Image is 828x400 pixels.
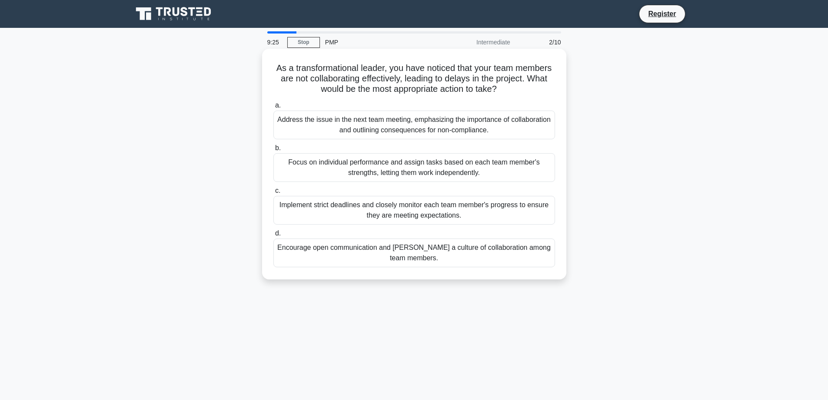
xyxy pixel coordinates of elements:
div: Encourage open communication and [PERSON_NAME] a culture of collaboration among team members. [273,239,555,267]
div: Address the issue in the next team meeting, emphasizing the importance of collaboration and outli... [273,111,555,139]
span: a. [275,101,281,109]
span: c. [275,187,280,194]
div: Focus on individual performance and assign tasks based on each team member's strengths, letting t... [273,153,555,182]
span: b. [275,144,281,151]
a: Register [643,8,681,19]
div: Implement strict deadlines and closely monitor each team member's progress to ensure they are mee... [273,196,555,225]
div: PMP [320,34,439,51]
div: Intermediate [439,34,515,51]
div: 9:25 [262,34,287,51]
a: Stop [287,37,320,48]
span: d. [275,229,281,237]
h5: As a transformational leader, you have noticed that your team members are not collaborating effec... [273,63,556,95]
div: 2/10 [515,34,566,51]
